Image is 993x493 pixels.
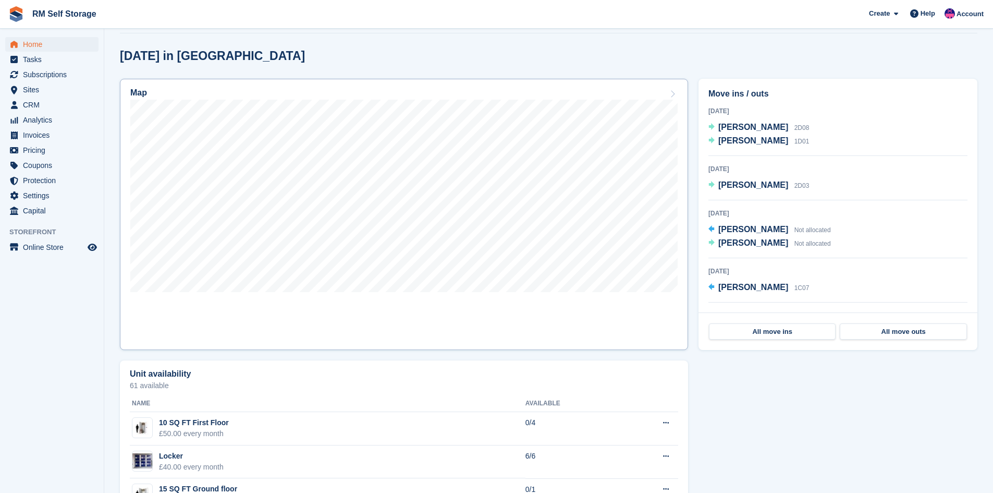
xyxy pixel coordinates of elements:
[718,238,788,247] span: [PERSON_NAME]
[5,240,99,255] a: menu
[708,179,809,193] a: [PERSON_NAME] 2D03
[708,106,967,116] div: [DATE]
[5,52,99,67] a: menu
[708,237,831,250] a: [PERSON_NAME] Not allocated
[794,226,831,234] span: Not allocated
[23,143,85,158] span: Pricing
[869,8,890,19] span: Create
[120,79,688,350] a: Map
[718,283,788,292] span: [PERSON_NAME]
[957,9,984,19] span: Account
[5,173,99,188] a: menu
[945,8,955,19] img: Roger Marsh
[840,323,966,340] a: All move outs
[5,37,99,52] a: menu
[5,128,99,142] a: menu
[708,223,831,237] a: [PERSON_NAME] Not allocated
[5,98,99,112] a: menu
[525,446,619,479] td: 6/6
[794,182,810,189] span: 2D03
[5,82,99,97] a: menu
[708,164,967,174] div: [DATE]
[5,67,99,82] a: menu
[86,241,99,254] a: Preview store
[159,451,224,462] div: Locker
[708,209,967,218] div: [DATE]
[709,323,836,340] a: All move ins
[23,98,85,112] span: CRM
[28,5,101,22] a: RM Self Storage
[708,121,809,135] a: [PERSON_NAME] 2D08
[708,135,809,148] a: [PERSON_NAME] 1D01
[23,67,85,82] span: Subscriptions
[921,8,935,19] span: Help
[130,88,147,98] h2: Map
[23,128,85,142] span: Invoices
[525,412,619,446] td: 0/4
[9,227,104,237] span: Storefront
[23,82,85,97] span: Sites
[120,49,305,63] h2: [DATE] in [GEOGRAPHIC_DATA]
[5,113,99,127] a: menu
[23,113,85,127] span: Analytics
[159,462,224,473] div: £40.00 every month
[23,188,85,203] span: Settings
[794,284,810,292] span: 1C07
[794,138,810,145] span: 1D01
[525,395,619,412] th: Available
[130,382,678,389] p: 61 available
[23,240,85,255] span: Online Store
[718,123,788,131] span: [PERSON_NAME]
[132,420,152,436] img: 10-sqft-unit.jpg
[23,37,85,52] span: Home
[794,124,810,131] span: 2D08
[708,267,967,276] div: [DATE]
[132,453,152,468] img: IMG_6193.jpg
[23,158,85,173] span: Coupons
[23,173,85,188] span: Protection
[794,240,831,247] span: Not allocated
[23,52,85,67] span: Tasks
[159,428,229,439] div: £50.00 every month
[718,136,788,145] span: [PERSON_NAME]
[708,88,967,100] h2: Move ins / outs
[5,203,99,218] a: menu
[5,158,99,173] a: menu
[130,369,191,379] h2: Unit availability
[5,188,99,203] a: menu
[8,6,24,22] img: stora-icon-8386f47178a22dfd0bd8f6a31ec36ba5ce8667c1dd55bd0f319d3a0aa187defe.svg
[159,417,229,428] div: 10 SQ FT First Floor
[130,395,525,412] th: Name
[708,311,967,320] div: [DATE]
[23,203,85,218] span: Capital
[718,225,788,234] span: [PERSON_NAME]
[5,143,99,158] a: menu
[708,281,809,295] a: [PERSON_NAME] 1C07
[718,181,788,189] span: [PERSON_NAME]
